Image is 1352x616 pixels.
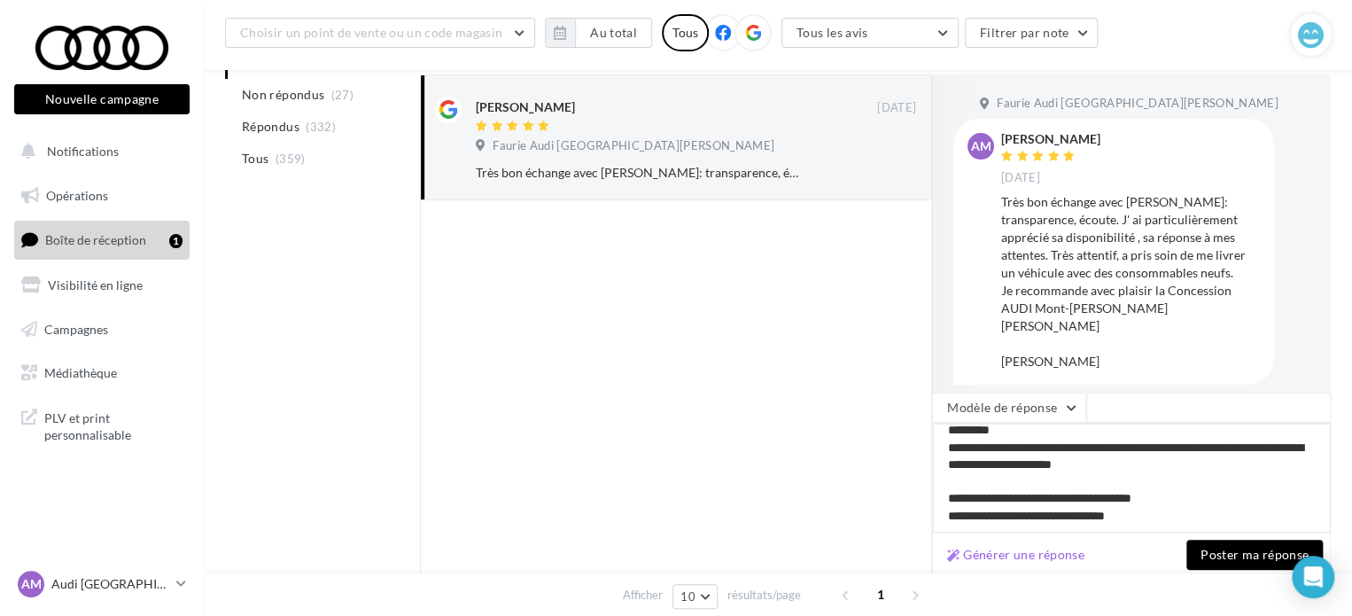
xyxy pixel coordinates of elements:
span: Tous [242,150,268,168]
div: 1 [169,234,183,248]
button: Tous les avis [781,18,959,48]
button: 10 [672,584,718,609]
span: (27) [331,88,354,102]
div: Très bon échange avec [PERSON_NAME]: transparence, écoute. J' ai particulièrement apprécié sa dis... [1001,193,1260,370]
span: [DATE] [1001,170,1040,186]
p: Audi [GEOGRAPHIC_DATA][PERSON_NAME] [51,575,169,593]
span: résultats/page [727,587,801,604]
span: Notifications [47,144,119,159]
a: Visibilité en ligne [11,267,193,304]
span: Répondus [242,118,299,136]
button: Choisir un point de vente ou un code magasin [225,18,535,48]
a: Boîte de réception1 [11,221,193,259]
span: Afficher [623,587,663,604]
span: Visibilité en ligne [48,277,143,292]
span: Boîte de réception [45,232,146,247]
div: [PERSON_NAME] [476,98,575,116]
a: Opérations [11,177,193,214]
button: Poster ma réponse [1186,540,1323,570]
span: AM [971,137,991,155]
span: Campagnes [44,321,108,336]
button: Au total [575,18,652,48]
button: Au total [545,18,652,48]
a: Médiathèque [11,355,193,392]
span: (359) [276,152,306,166]
button: Modèle de réponse [932,393,1086,423]
a: AM Audi [GEOGRAPHIC_DATA][PERSON_NAME] [14,567,190,601]
span: 1 [866,581,895,609]
span: PLV et print personnalisable [44,406,183,444]
div: [PERSON_NAME] [1001,133,1100,145]
div: Open Intercom Messenger [1292,556,1334,598]
span: Opérations [46,188,108,203]
button: Notifications [11,133,186,170]
a: PLV et print personnalisable [11,399,193,451]
span: AM [21,575,42,593]
span: [DATE] [877,100,916,116]
a: Campagnes [11,311,193,348]
span: Faurie Audi [GEOGRAPHIC_DATA][PERSON_NAME] [997,96,1278,112]
span: Choisir un point de vente ou un code magasin [240,25,502,40]
span: (332) [306,120,336,134]
button: Nouvelle campagne [14,84,190,114]
span: 10 [680,589,695,604]
span: Faurie Audi [GEOGRAPHIC_DATA][PERSON_NAME] [493,138,774,154]
button: Filtrer par note [965,18,1099,48]
span: Non répondus [242,86,324,104]
div: Tous [662,14,709,51]
button: Générer une réponse [940,544,1092,565]
div: Très bon échange avec [PERSON_NAME]: transparence, écoute. J' ai particulièrement apprécié sa dis... [476,164,801,182]
span: Médiathèque [44,365,117,380]
span: Tous les avis [796,25,868,40]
